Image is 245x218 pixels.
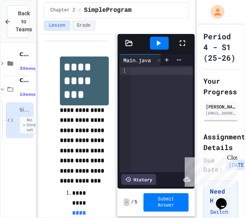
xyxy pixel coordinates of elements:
span: / [78,7,81,13]
div: Main.java [119,54,164,66]
button: Submit Answer [143,193,189,212]
span: SimpleProgram [84,6,132,15]
button: Lesson [44,21,70,31]
span: Chapter 2 [50,7,75,13]
button: Grade [72,21,95,31]
span: Submit Answer [150,196,182,208]
iframe: chat widget [213,187,237,210]
span: SimpleProgram [19,107,32,113]
span: / [131,199,134,205]
div: Chat with us now!Close [3,3,53,48]
h2: Your Progress [203,76,238,97]
h1: Period 4 - S1 (25-26) [203,31,238,63]
span: 5 [135,199,137,205]
span: 1 items [19,92,35,97]
iframe: chat widget [182,154,237,187]
div: My Account [203,3,226,21]
span: 3 items [19,66,35,71]
span: - [124,199,129,206]
span: Back to Teams [16,10,32,34]
span: No time set [19,116,42,134]
div: Main.java [119,56,155,64]
span: Chapter 1 [19,51,32,58]
div: 1 [119,67,127,75]
div: [EMAIL_ADDRESS][PERSON_NAME][DOMAIN_NAME] [206,110,236,116]
button: Back to Teams [7,5,29,38]
h3: Need Help? [210,187,232,205]
h2: Assignment Details [203,131,238,153]
span: Chapter 2 [19,77,32,84]
div: [PERSON_NAME] [206,103,236,110]
div: History [121,174,156,185]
